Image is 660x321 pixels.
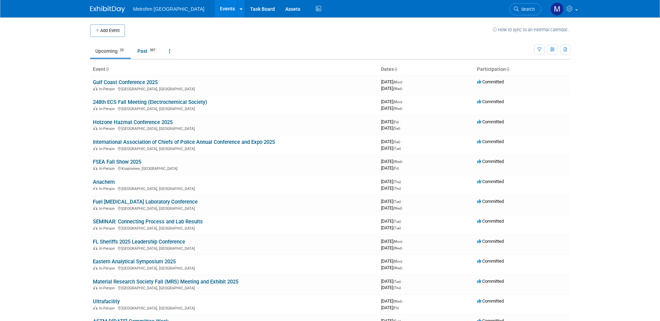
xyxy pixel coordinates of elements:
span: - [400,119,401,124]
span: (Fri) [393,166,399,170]
span: (Wed) [393,299,402,303]
span: In-Person [99,87,117,91]
a: Ultrafacility [93,298,120,305]
span: [DATE] [381,159,404,164]
span: In-Person [99,126,117,131]
span: (Tue) [393,220,401,223]
span: [DATE] [381,305,399,310]
img: In-Person Event [93,206,97,210]
a: SEMINAR: Connecting Process and Lab Results [93,219,203,225]
a: Fuel [MEDICAL_DATA] Laboratory Conference [93,199,198,205]
a: Gulf Coast Conference 2025 [93,79,158,85]
img: In-Person Event [93,306,97,310]
div: [GEOGRAPHIC_DATA], [GEOGRAPHIC_DATA] [93,225,375,231]
span: [DATE] [381,186,401,191]
span: [DATE] [381,106,402,111]
span: (Mon) [393,100,402,104]
span: [DATE] [381,79,404,84]
a: Search [509,3,541,15]
span: (Tue) [393,280,401,283]
div: [GEOGRAPHIC_DATA], [GEOGRAPHIC_DATA] [93,125,375,131]
span: Committed [477,79,504,84]
img: In-Person Event [93,166,97,170]
a: Sort by Participation Type [506,66,509,72]
a: Anachem [93,179,115,185]
span: [DATE] [381,125,400,131]
span: [DATE] [381,205,402,211]
span: Search [519,7,535,12]
a: How to sync to an external calendar... [493,27,570,32]
img: Michelle Simoes [550,2,564,16]
div: Kissimmee, [GEOGRAPHIC_DATA] [93,165,375,171]
a: Hotzone Hazmat Conference 2025 [93,119,173,125]
span: Committed [477,258,504,264]
span: [DATE] [381,298,404,304]
div: [GEOGRAPHIC_DATA], [GEOGRAPHIC_DATA] [93,106,375,111]
span: (Fri) [393,306,399,310]
button: Add Event [90,24,125,37]
span: (Tue) [393,147,401,150]
a: 248th ECS Fall Meeting (Electrochemical Society) [93,99,207,105]
span: [DATE] [381,139,402,144]
span: [DATE] [381,245,402,250]
span: (Thu) [393,286,401,290]
span: (Mon) [393,260,402,263]
a: International Association of Chiefs of Police Annual Conference and Expo 2025 [93,139,275,145]
span: [DATE] [381,86,402,91]
div: [GEOGRAPHIC_DATA], [GEOGRAPHIC_DATA] [93,186,375,191]
th: Participation [474,64,570,75]
img: ExhibitDay [90,6,125,13]
img: In-Person Event [93,87,97,90]
span: Committed [477,279,504,284]
span: (Thu) [393,180,401,184]
span: - [402,219,403,224]
div: [GEOGRAPHIC_DATA], [GEOGRAPHIC_DATA] [93,86,375,91]
a: Sort by Start Date [394,66,397,72]
span: In-Person [99,266,117,271]
span: [DATE] [381,225,401,230]
span: (Tue) [393,226,401,230]
span: (Wed) [393,107,402,110]
a: Sort by Event Name [105,66,109,72]
span: In-Person [99,166,117,171]
th: Event [90,64,378,75]
span: (Wed) [393,246,402,250]
span: In-Person [99,286,117,290]
span: [DATE] [381,219,403,224]
span: - [403,258,404,264]
th: Dates [378,64,474,75]
span: Metrohm [GEOGRAPHIC_DATA] [133,6,205,12]
span: [DATE] [381,146,401,151]
span: - [403,99,404,104]
span: (Tue) [393,200,401,204]
span: Committed [477,298,504,304]
span: Committed [477,179,504,184]
span: Committed [477,219,504,224]
span: - [401,139,402,144]
span: (Fri) [393,120,399,124]
span: 23 [118,48,126,53]
img: In-Person Event [93,147,97,150]
span: Committed [477,99,504,104]
span: (Wed) [393,266,402,270]
span: [DATE] [381,179,403,184]
img: In-Person Event [93,187,97,190]
img: In-Person Event [93,107,97,110]
span: Committed [477,159,504,164]
span: [DATE] [381,285,401,290]
span: In-Person [99,187,117,191]
span: In-Person [99,246,117,251]
span: 367 [148,48,157,53]
span: - [403,159,404,164]
span: - [403,298,404,304]
span: [DATE] [381,99,404,104]
div: [GEOGRAPHIC_DATA], [GEOGRAPHIC_DATA] [93,265,375,271]
span: (Wed) [393,206,402,210]
span: (Wed) [393,87,402,91]
a: Material Research Society Fall (MRS) Meeting and Exhibit 2025 [93,279,238,285]
span: In-Person [99,107,117,111]
span: - [403,79,404,84]
span: In-Person [99,147,117,151]
span: (Mon) [393,240,402,244]
span: [DATE] [381,119,401,124]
